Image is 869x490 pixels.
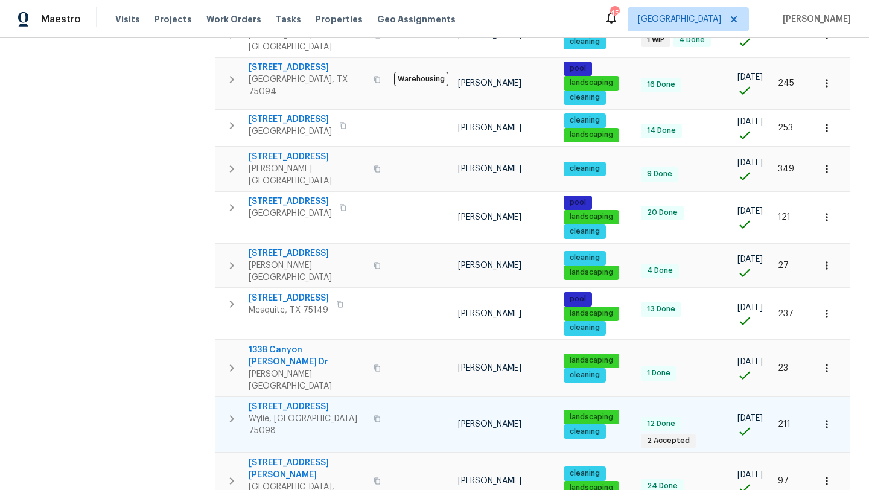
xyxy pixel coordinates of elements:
[642,169,677,179] span: 9 Done
[737,255,763,264] span: [DATE]
[316,13,363,25] span: Properties
[642,266,678,276] span: 4 Done
[249,292,329,304] span: [STREET_ADDRESS]
[642,80,680,90] span: 16 Done
[642,208,683,218] span: 20 Done
[737,118,763,126] span: [DATE]
[638,13,721,25] span: [GEOGRAPHIC_DATA]
[249,259,366,284] span: [PERSON_NAME][GEOGRAPHIC_DATA]
[565,294,591,304] span: pool
[642,35,669,45] span: 1 WIP
[565,226,605,237] span: cleaning
[565,267,618,278] span: landscaping
[458,124,521,132] span: [PERSON_NAME]
[565,78,618,88] span: landscaping
[642,126,681,136] span: 14 Done
[565,253,605,263] span: cleaning
[565,370,605,380] span: cleaning
[249,304,329,316] span: Mesquite, TX 75149
[737,358,763,366] span: [DATE]
[458,420,521,428] span: [PERSON_NAME]
[249,196,332,208] span: [STREET_ADDRESS]
[778,420,791,428] span: 211
[249,208,332,220] span: [GEOGRAPHIC_DATA]
[206,13,261,25] span: Work Orders
[565,323,605,333] span: cleaning
[674,35,710,45] span: 4 Done
[394,72,448,86] span: Warehousing
[565,130,618,140] span: landscaping
[610,7,619,19] div: 45
[778,364,788,372] span: 23
[778,13,851,25] span: [PERSON_NAME]
[249,368,366,392] span: [PERSON_NAME][GEOGRAPHIC_DATA]
[249,163,366,187] span: [PERSON_NAME][GEOGRAPHIC_DATA]
[276,15,301,24] span: Tasks
[565,92,605,103] span: cleaning
[249,29,366,53] span: [PERSON_NAME][GEOGRAPHIC_DATA]
[249,62,366,74] span: [STREET_ADDRESS]
[737,73,763,81] span: [DATE]
[737,304,763,312] span: [DATE]
[737,414,763,422] span: [DATE]
[778,31,789,39] span: 43
[565,412,618,422] span: landscaping
[778,165,794,173] span: 349
[249,413,366,437] span: Wylie, [GEOGRAPHIC_DATA] 75098
[778,261,789,270] span: 27
[565,164,605,174] span: cleaning
[642,304,680,314] span: 13 Done
[249,457,366,481] span: [STREET_ADDRESS][PERSON_NAME]
[458,79,521,87] span: [PERSON_NAME]
[565,197,591,208] span: pool
[737,471,763,479] span: [DATE]
[778,477,789,485] span: 97
[565,427,605,437] span: cleaning
[115,13,140,25] span: Visits
[642,419,680,429] span: 12 Done
[737,207,763,215] span: [DATE]
[565,308,618,319] span: landscaping
[249,126,332,138] span: [GEOGRAPHIC_DATA]
[458,165,521,173] span: [PERSON_NAME]
[458,364,521,372] span: [PERSON_NAME]
[565,355,618,366] span: landscaping
[249,113,332,126] span: [STREET_ADDRESS]
[565,37,605,47] span: cleaning
[458,477,521,485] span: [PERSON_NAME]
[249,74,366,98] span: [GEOGRAPHIC_DATA], TX 75094
[458,261,521,270] span: [PERSON_NAME]
[249,247,366,259] span: [STREET_ADDRESS]
[778,310,794,318] span: 237
[565,115,605,126] span: cleaning
[41,13,81,25] span: Maestro
[565,63,591,74] span: pool
[249,151,366,163] span: [STREET_ADDRESS]
[249,344,366,368] span: 1338 Canyon [PERSON_NAME] Dr
[565,212,618,222] span: landscaping
[778,79,794,87] span: 245
[458,213,521,221] span: [PERSON_NAME]
[249,401,366,413] span: [STREET_ADDRESS]
[642,436,695,446] span: 2 Accepted
[778,213,791,221] span: 121
[458,31,521,39] span: [PERSON_NAME]
[642,368,675,378] span: 1 Done
[154,13,192,25] span: Projects
[737,159,763,167] span: [DATE]
[778,124,793,132] span: 253
[565,468,605,479] span: cleaning
[377,13,456,25] span: Geo Assignments
[458,310,521,318] span: [PERSON_NAME]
